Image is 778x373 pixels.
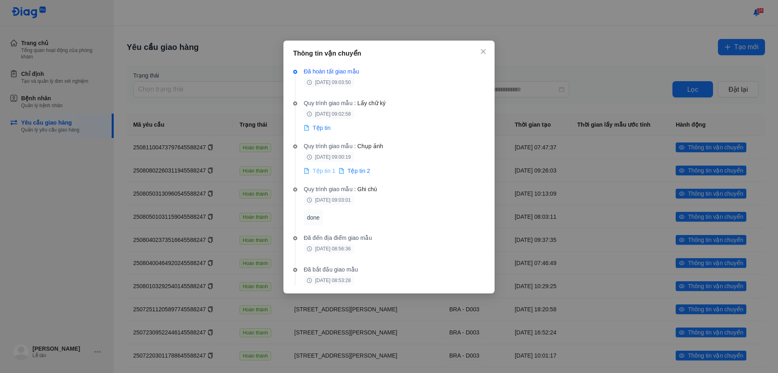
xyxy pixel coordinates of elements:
label: : Chụp ảnh [354,143,383,149]
span: file [339,168,344,174]
label: : Ghi chú [354,186,377,192]
div: Thông tin vận chuyển [293,49,485,58]
a: fileTệp tin [304,124,331,132]
label: Quy trình giao mẫu [304,100,352,106]
span: [DATE] 09:02:58 [304,109,354,119]
span: [DATE] 09:03:01 [304,195,354,205]
a: fileTệp tin 1 [304,167,335,175]
span: close [480,48,486,55]
span: [DATE] 08:53:28 [304,276,354,285]
a: fileTệp tin 2 [339,167,370,175]
span: clock-circle [307,278,312,283]
span: clock-circle [307,112,312,116]
span: Tệp tin 2 [348,167,370,175]
span: Tệp tin [313,124,331,132]
span: [DATE] 09:03:50 [304,78,354,87]
button: Close [479,47,488,56]
span: clock-circle [307,155,312,160]
label: Quy trình giao mẫu [304,186,352,192]
span: file [304,125,309,131]
div: done [304,210,323,225]
span: file [304,168,309,174]
label: Đã bắt đầu giao mẫu [304,266,358,273]
label: Đã đến địa điểm giao mẫu [304,235,372,241]
span: clock-circle [307,246,312,251]
label: Quy trình giao mẫu [304,143,352,149]
span: clock-circle [307,198,312,203]
span: Tệp tin 1 [313,167,335,175]
label: : Lấy chữ ký [354,100,385,106]
span: [DATE] 08:56:36 [304,244,354,254]
label: Đã hoàn tất giao mẫu [304,68,359,75]
span: clock-circle [307,80,312,85]
span: [DATE] 09:00:19 [304,152,354,162]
